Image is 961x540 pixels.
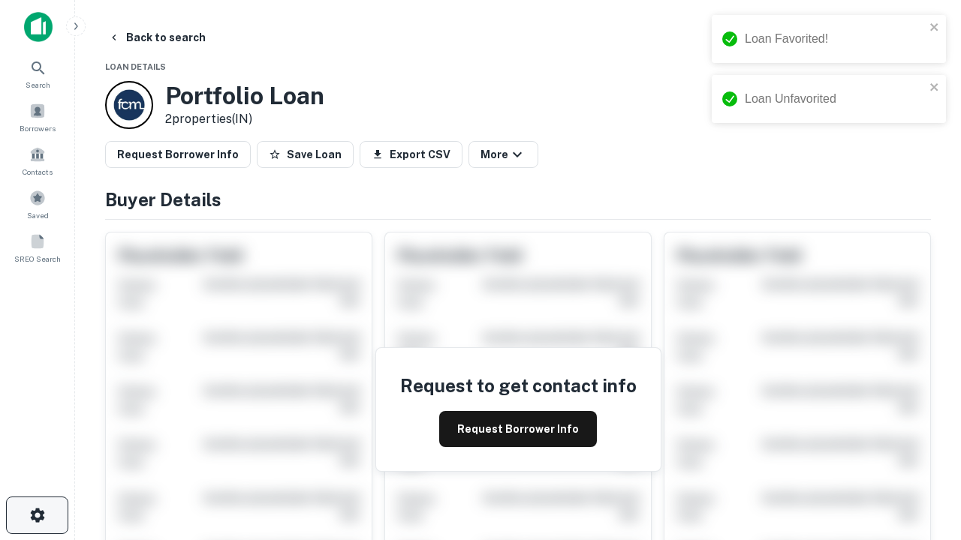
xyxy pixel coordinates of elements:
[105,186,931,213] h4: Buyer Details
[165,110,324,128] p: 2 properties (IN)
[165,82,324,110] h3: Portfolio Loan
[400,372,637,399] h4: Request to get contact info
[24,12,53,42] img: capitalize-icon.png
[102,24,212,51] button: Back to search
[886,420,961,492] iframe: Chat Widget
[27,209,49,221] span: Saved
[23,166,53,178] span: Contacts
[5,53,71,94] a: Search
[929,81,940,95] button: close
[468,141,538,168] button: More
[26,79,50,91] span: Search
[14,253,61,265] span: SREO Search
[5,97,71,137] a: Borrowers
[5,227,71,268] a: SREO Search
[20,122,56,134] span: Borrowers
[105,62,166,71] span: Loan Details
[5,140,71,181] a: Contacts
[5,184,71,224] a: Saved
[257,141,354,168] button: Save Loan
[745,30,925,48] div: Loan Favorited!
[105,141,251,168] button: Request Borrower Info
[745,90,925,108] div: Loan Unfavorited
[929,21,940,35] button: close
[360,141,462,168] button: Export CSV
[439,411,597,447] button: Request Borrower Info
